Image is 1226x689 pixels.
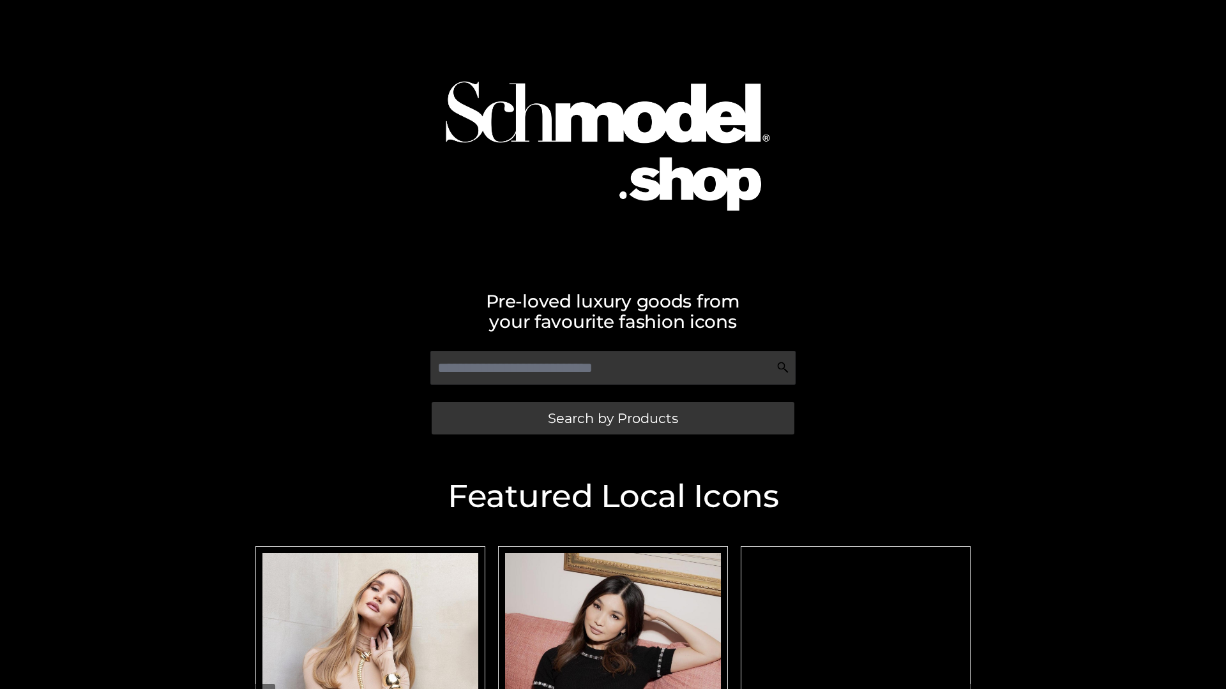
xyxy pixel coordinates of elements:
[432,402,794,434] a: Search by Products
[249,480,977,512] h2: Featured Local Icons​
[249,291,977,332] h2: Pre-loved luxury goods from your favourite fashion icons
[548,411,678,425] span: Search by Products
[776,361,789,374] img: Search Icon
